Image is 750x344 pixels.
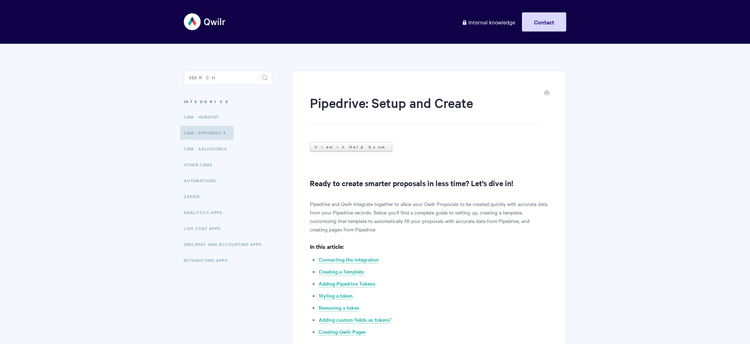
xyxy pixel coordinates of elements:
[184,70,272,85] input: Search
[319,304,359,312] a: Removing a token
[319,292,353,300] a: Styling a token
[456,12,521,31] a: Internal knowledge
[184,205,228,219] a: Analytics Apps
[310,242,548,251] h4: In this article:
[184,221,226,235] a: Live Chat Apps
[310,94,538,124] h1: Pipedrive: Setup and Create
[184,237,267,251] a: QwilrPay and Accounting Apps
[180,126,234,140] a: CRM - Pipedrive
[544,90,550,97] a: Print this Article
[184,8,226,35] img: Qwilr Help Center
[319,280,375,288] a: Adding Pipedrive Tokens
[184,95,272,108] h3: Categories
[319,256,379,264] a: Connecting the integration
[184,157,218,172] a: Other CRMs
[319,268,364,276] a: Creating a Template
[310,177,548,189] h2: Ready to create smarter proposals in less time? Let’s dive in!
[310,142,392,152] a: View in Help Scout
[184,189,205,203] a: Zapier
[522,12,566,31] a: Contact
[310,200,548,234] p: Pipedrive and Qwilr integrate together to allow your Qwilr Proposals to be created quickly with a...
[184,173,221,188] a: Automations
[184,110,224,124] a: CRM - HubSpot
[319,328,366,336] a: Creating Qwilr Pages
[184,253,233,267] a: Retargeting Apps
[184,142,233,156] a: CRM - Salesforce
[319,316,390,324] a: Adding custom fields as tokens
